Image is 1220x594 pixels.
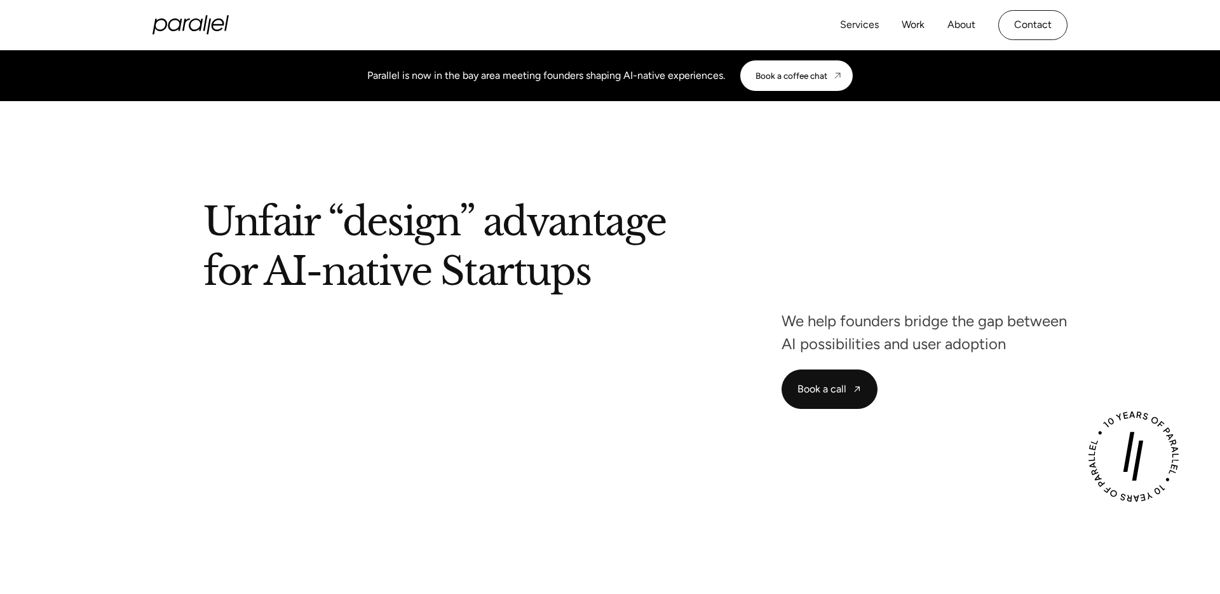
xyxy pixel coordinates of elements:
[152,15,229,34] a: home
[756,71,827,81] div: Book a coffee chat
[902,16,925,34] a: Work
[947,16,975,34] a: About
[740,60,853,91] a: Book a coffee chat
[782,315,1067,349] p: We help founders bridge the gap between AI possibilities and user adoption
[832,71,843,81] img: CTA arrow image
[367,68,725,83] div: Parallel is now in the bay area meeting founders shaping AI-native experiences.
[840,16,879,34] a: Services
[203,203,750,296] h1: Unfair “design” advantage for AI-native Startups
[998,10,1067,40] a: Contact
